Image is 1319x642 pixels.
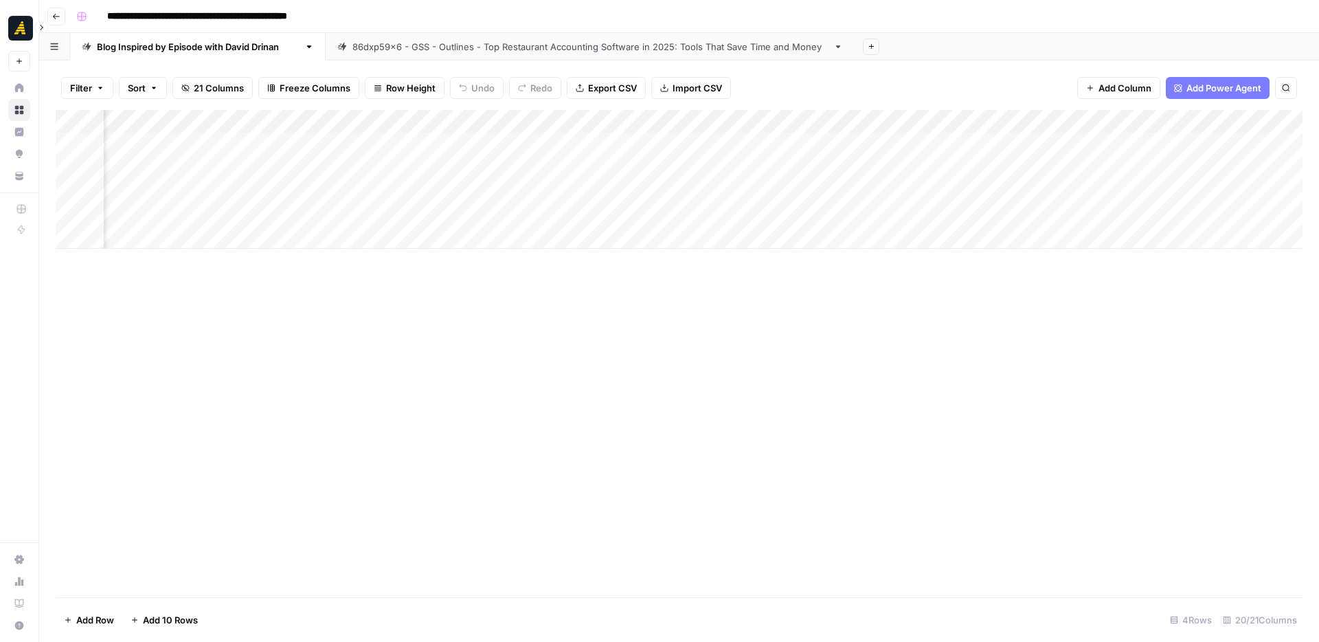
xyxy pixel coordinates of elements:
[280,81,350,95] span: Freeze Columns
[530,81,552,95] span: Redo
[509,77,561,99] button: Redo
[8,121,30,143] a: Insights
[673,81,722,95] span: Import CSV
[61,77,113,99] button: Filter
[471,81,495,95] span: Undo
[122,609,206,631] button: Add 10 Rows
[365,77,444,99] button: Row Height
[8,571,30,593] a: Usage
[119,77,167,99] button: Sort
[8,11,30,45] button: Workspace: Marketers in Demand
[326,33,855,60] a: 86dxp59x6 - GSS - Outlines - Top Restaurant Accounting Software in [DATE]: Tools That Save Time a...
[56,609,122,631] button: Add Row
[128,81,146,95] span: Sort
[194,81,244,95] span: 21 Columns
[143,613,198,627] span: Add 10 Rows
[8,99,30,121] a: Browse
[1166,77,1270,99] button: Add Power Agent
[8,16,33,41] img: Marketers in Demand Logo
[172,77,253,99] button: 21 Columns
[567,77,646,99] button: Export CSV
[8,593,30,615] a: Learning Hub
[8,165,30,187] a: Your Data
[386,81,436,95] span: Row Height
[70,81,92,95] span: Filter
[8,549,30,571] a: Settings
[1077,77,1160,99] button: Add Column
[8,77,30,99] a: Home
[1186,81,1261,95] span: Add Power Agent
[1164,609,1217,631] div: 4 Rows
[1217,609,1303,631] div: 20/21 Columns
[352,40,828,54] div: 86dxp59x6 - GSS - Outlines - Top Restaurant Accounting Software in [DATE]: Tools That Save Time a...
[258,77,359,99] button: Freeze Columns
[588,81,637,95] span: Export CSV
[8,143,30,165] a: Opportunities
[76,613,114,627] span: Add Row
[70,33,326,60] a: Blog Inspired by Episode with [PERSON_NAME]
[651,77,731,99] button: Import CSV
[8,615,30,637] button: Help + Support
[97,40,299,54] div: Blog Inspired by Episode with [PERSON_NAME]
[450,77,504,99] button: Undo
[1098,81,1151,95] span: Add Column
